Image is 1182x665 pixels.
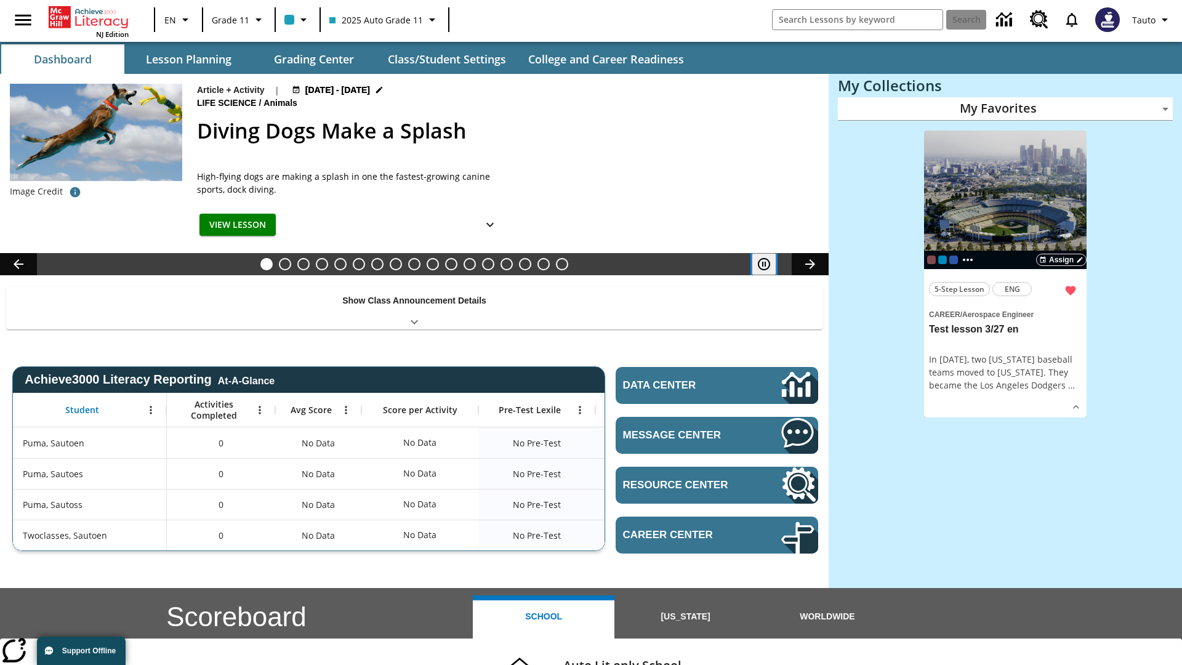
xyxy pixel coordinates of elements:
[513,498,561,511] span: No Pre-Test, Puma, Sautoss
[614,595,756,639] button: [US_STATE]
[5,2,41,38] button: Open side menu
[616,517,818,554] a: Career Center
[65,405,99,416] span: Student
[199,214,276,236] button: View Lesson
[390,258,402,270] button: Slide 8 Attack of the Terrifying Tomatoes
[1068,379,1075,391] span: …
[295,523,341,548] span: No Data
[1023,3,1056,36] a: Resource Center, Will open in new tab
[929,323,1082,336] h3: Test lesson 3/27 en
[482,258,494,270] button: Slide 13 Career Lesson
[616,367,818,404] a: Data Center
[938,256,947,264] div: 205 Auto Grade 11
[159,9,198,31] button: Language: EN, Select a language
[397,461,443,486] div: No Data, Puma, Sautoes
[279,258,291,270] button: Slide 2 Taking Movies to the X-Dimension
[1132,14,1156,26] span: Tauto
[595,520,712,550] div: No Data, Twoclasses, Sautoen
[595,458,712,489] div: No Data, Puma, Sautoes
[960,252,975,267] button: Show more classes
[23,529,107,542] span: Twoclasses, Sautoen
[6,287,822,329] div: Show Class Announcement Details
[427,258,439,270] button: Slide 10 The Invasion of the Free CD
[275,427,361,458] div: No Data, Puma, Sautoen
[167,427,275,458] div: 0, Puma, Sautoen
[63,181,87,203] button: Image credit: Gloria Anderson/Alamy Stock Photo
[1056,4,1088,36] a: Notifications
[397,492,443,517] div: No Data, Puma, Sautoss
[127,44,250,74] button: Lesson Planning
[1036,254,1087,266] button: Assign Choose Dates
[219,529,223,542] span: 0
[992,282,1032,296] button: ENG
[275,489,361,520] div: No Data, Puma, Sautoss
[167,520,275,550] div: 0, Twoclasses, Sautoen
[929,282,990,296] button: 5-Step Lesson
[10,84,182,181] img: A dog is jumping high in the air in an attempt to grab a yellow toy with its mouth.
[260,258,273,270] button: Slide 1 Diving Dogs Make a Splash
[197,170,505,196] div: High-flying dogs are making a splash in one the fastest-growing canine sports, dock diving.
[397,523,443,547] div: No Data, Twoclasses, Sautoen
[324,9,444,31] button: Class: 2025 Auto Grade 11, Select your class
[297,258,310,270] button: Slide 3 Do You Want Fries With That?
[23,498,82,511] span: Puma, Sautoss
[1005,283,1020,296] span: ENG
[752,253,789,275] div: Pause
[275,84,279,97] span: |
[164,14,176,26] span: EN
[289,84,387,97] button: Aug 24 - Aug 24 Choose Dates
[251,401,269,419] button: Open Menu
[571,401,589,419] button: Open Menu
[960,310,962,319] span: /
[23,437,84,449] span: Puma, Sautoen
[623,479,744,491] span: Resource Center
[929,310,960,319] span: Career
[1049,254,1074,265] span: Assign
[1127,9,1177,31] button: Profile/Settings
[49,5,129,30] a: Home
[342,294,486,307] p: Show Class Announcement Details
[1095,7,1120,32] img: Avatar
[1088,4,1127,36] button: Select a new avatar
[10,185,63,198] p: Image Credit
[212,14,249,26] span: Grade 11
[219,498,223,511] span: 0
[499,405,561,416] span: Pre-Test Lexile
[927,256,936,264] div: OL 2025 Auto Grade 12
[96,30,129,39] span: NJ Edition
[949,256,958,264] div: OL 2025 Auto Grade 7
[595,489,712,520] div: No Data, Puma, Sautoss
[263,97,299,110] span: Animals
[275,458,361,489] div: No Data, Puma, Sautoes
[1059,280,1082,302] button: Remove from Favorites
[623,429,744,441] span: Message Center
[838,97,1173,121] div: My Favorites
[501,258,513,270] button: Slide 14 Between Two Worlds
[37,637,126,665] button: Support Offline
[757,595,898,639] button: Worldwide
[275,520,361,550] div: No Data, Twoclasses, Sautoen
[305,84,370,97] span: [DATE] - [DATE]
[962,310,1034,319] span: Aerospace Engineer
[279,9,316,31] button: Class color is light blue. Change class color
[935,283,984,296] span: 5-Step Lesson
[10,10,417,23] body: Maximum 600 characters Press Escape to exit toolbar Press Alt + F10 to reach toolbar
[378,44,516,74] button: Class/Student Settings
[773,10,943,30] input: search field
[142,401,160,419] button: Open Menu
[291,405,332,416] span: Avg Score
[49,4,129,39] div: Home
[173,399,254,421] span: Activities Completed
[197,84,265,97] p: Article + Activity
[1067,398,1085,416] button: Show Details
[623,529,744,541] span: Career Center
[219,467,223,480] span: 0
[383,405,457,416] span: Score per Activity
[295,430,341,456] span: No Data
[252,44,376,74] button: Grading Center
[513,437,561,449] span: No Pre-Test, Puma, Sautoen
[473,595,614,639] button: School
[218,373,275,387] div: At-A-Glance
